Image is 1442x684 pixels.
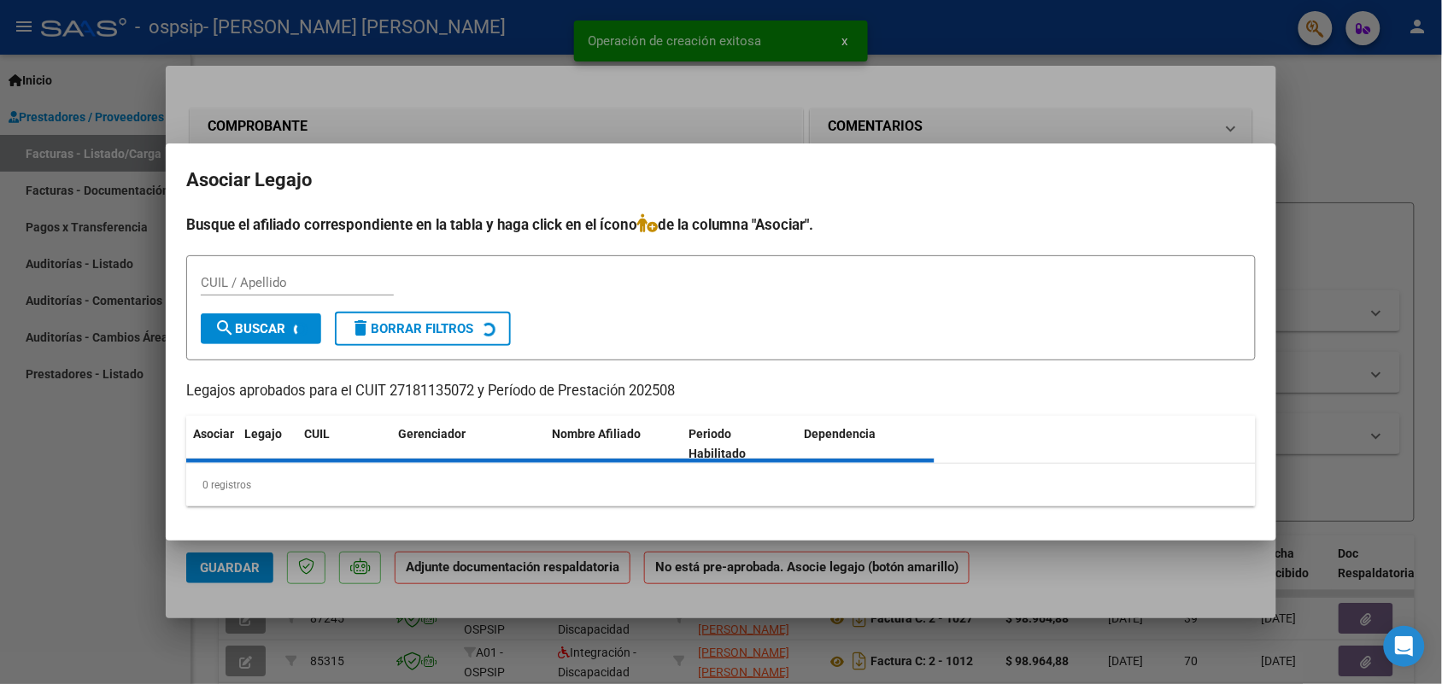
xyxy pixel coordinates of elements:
p: Legajos aprobados para el CUIT 27181135072 y Período de Prestación 202508 [186,381,1256,402]
div: 0 registros [186,464,1256,506]
span: Periodo Habilitado [689,427,747,460]
datatable-header-cell: Legajo [237,416,297,472]
mat-icon: search [214,318,235,338]
span: Legajo [244,427,282,441]
span: CUIL [304,427,330,441]
datatable-header-cell: CUIL [297,416,391,472]
span: Gerenciador [398,427,466,441]
datatable-header-cell: Periodo Habilitado [683,416,798,472]
span: Asociar [193,427,234,441]
h2: Asociar Legajo [186,164,1256,196]
button: Buscar [201,313,321,344]
div: Open Intercom Messenger [1384,626,1425,667]
span: Buscar [214,321,285,336]
button: Borrar Filtros [335,312,511,346]
mat-icon: delete [350,318,371,338]
datatable-header-cell: Gerenciador [391,416,545,472]
span: Borrar Filtros [350,321,473,336]
h4: Busque el afiliado correspondiente en la tabla y haga click en el ícono de la columna "Asociar". [186,213,1256,236]
span: Dependencia [805,427,876,441]
datatable-header-cell: Dependencia [798,416,935,472]
datatable-header-cell: Asociar [186,416,237,472]
datatable-header-cell: Nombre Afiliado [545,416,683,472]
span: Nombre Afiliado [552,427,641,441]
